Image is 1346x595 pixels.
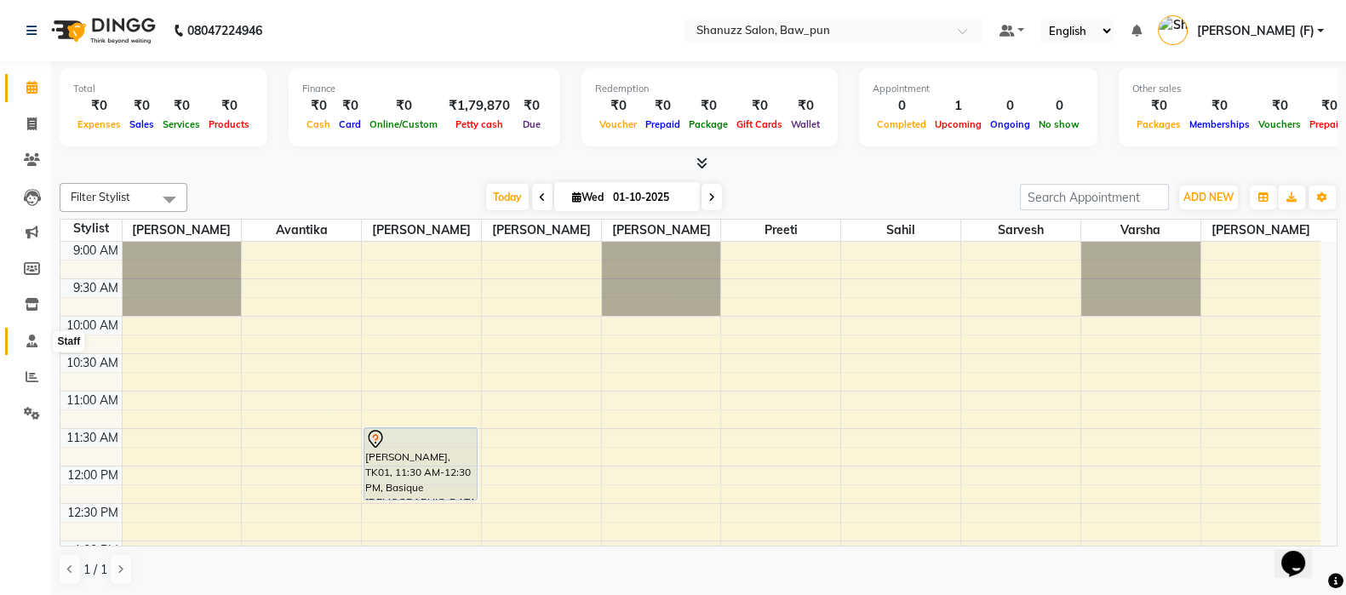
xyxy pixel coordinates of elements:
[961,220,1080,241] span: Sarvesh
[125,96,158,116] div: ₹0
[986,118,1034,130] span: Ongoing
[442,96,517,116] div: ₹1,79,870
[63,354,122,372] div: 10:30 AM
[365,118,442,130] span: Online/Custom
[732,96,787,116] div: ₹0
[1254,118,1305,130] span: Vouchers
[1201,220,1320,241] span: [PERSON_NAME]
[73,118,125,130] span: Expenses
[64,504,122,522] div: 12:30 PM
[931,118,986,130] span: Upcoming
[873,82,1084,96] div: Appointment
[1034,96,1084,116] div: 0
[517,96,547,116] div: ₹0
[1196,22,1314,40] span: [PERSON_NAME] (F)
[204,118,254,130] span: Products
[63,392,122,409] div: 11:00 AM
[64,466,122,484] div: 12:00 PM
[63,429,122,447] div: 11:30 AM
[684,118,732,130] span: Package
[518,118,545,130] span: Due
[54,332,85,352] div: Staff
[841,220,960,241] span: Sahil
[1185,96,1254,116] div: ₹0
[1185,118,1254,130] span: Memberships
[362,220,481,241] span: [PERSON_NAME]
[451,118,507,130] span: Petty cash
[73,82,254,96] div: Total
[721,220,840,241] span: Preeti
[1158,15,1188,45] img: Shanu Sir (F)
[70,242,122,260] div: 9:00 AM
[71,190,130,203] span: Filter Stylist
[602,220,721,241] span: [PERSON_NAME]
[335,118,365,130] span: Card
[73,96,125,116] div: ₹0
[641,96,684,116] div: ₹0
[1274,527,1329,578] iframe: chat widget
[83,561,107,579] span: 1 / 1
[1183,191,1234,203] span: ADD NEW
[568,191,608,203] span: Wed
[787,96,824,116] div: ₹0
[1179,186,1238,209] button: ADD NEW
[70,279,122,297] div: 9:30 AM
[608,185,693,210] input: 2025-10-01
[684,96,732,116] div: ₹0
[187,7,262,54] b: 08047224946
[1020,184,1169,210] input: Search Appointment
[123,220,242,241] span: [PERSON_NAME]
[302,96,335,116] div: ₹0
[125,118,158,130] span: Sales
[1132,118,1185,130] span: Packages
[482,220,601,241] span: [PERSON_NAME]
[486,184,529,210] span: Today
[158,96,204,116] div: ₹0
[71,541,122,559] div: 1:00 PM
[364,428,477,500] div: [PERSON_NAME], TK01, 11:30 AM-12:30 PM, Basique [DEMOGRAPHIC_DATA] Haircut - By Senior Stylist
[873,96,931,116] div: 0
[302,82,547,96] div: Finance
[595,96,641,116] div: ₹0
[595,82,824,96] div: Redemption
[63,317,122,335] div: 10:00 AM
[335,96,365,116] div: ₹0
[43,7,160,54] img: logo
[986,96,1034,116] div: 0
[787,118,824,130] span: Wallet
[1081,220,1200,241] span: Varsha
[732,118,787,130] span: Gift Cards
[1132,96,1185,116] div: ₹0
[931,96,986,116] div: 1
[302,118,335,130] span: Cash
[1254,96,1305,116] div: ₹0
[595,118,641,130] span: Voucher
[60,220,122,237] div: Stylist
[242,220,361,241] span: Avantika
[204,96,254,116] div: ₹0
[873,118,931,130] span: Completed
[158,118,204,130] span: Services
[1034,118,1084,130] span: No show
[365,96,442,116] div: ₹0
[641,118,684,130] span: Prepaid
